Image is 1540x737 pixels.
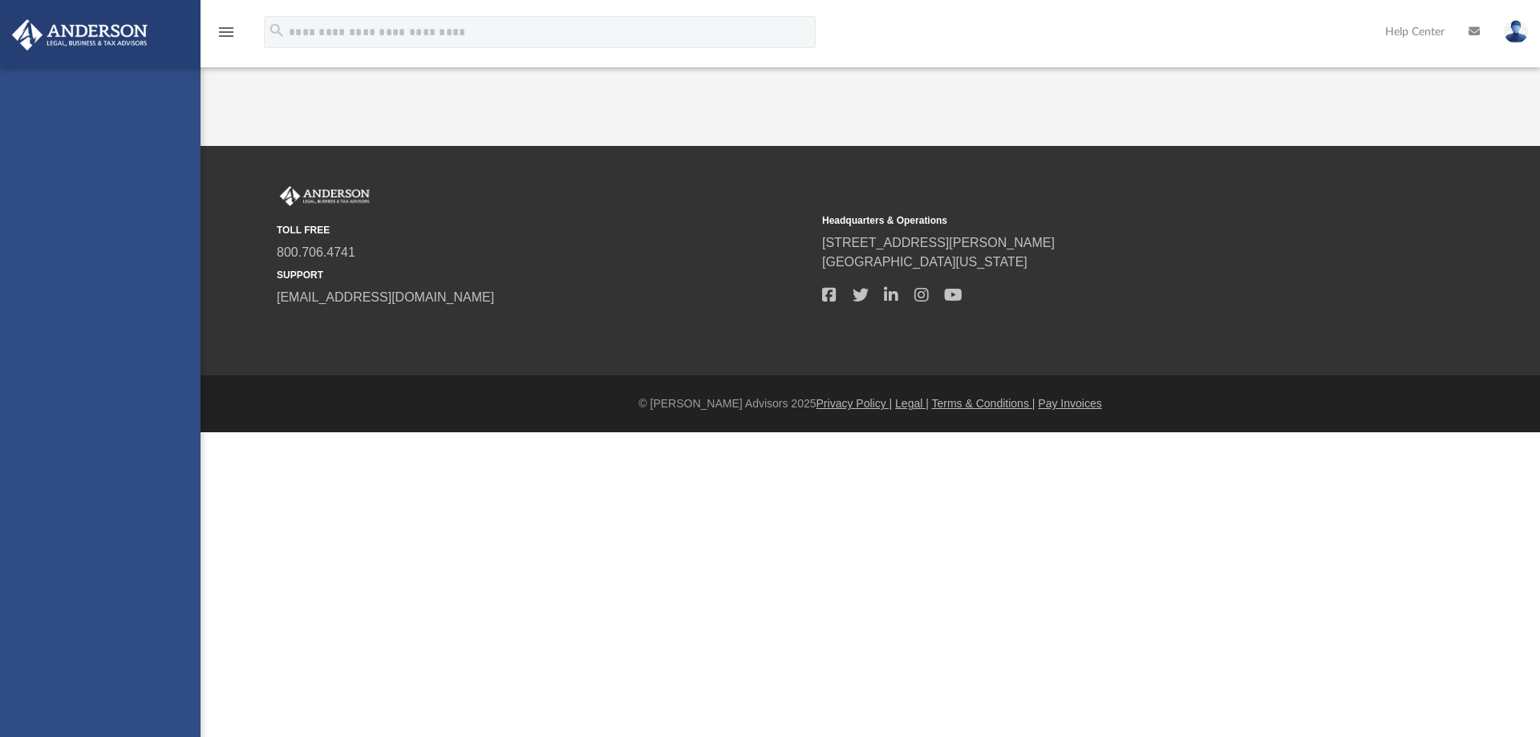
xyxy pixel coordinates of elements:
a: Privacy Policy | [817,397,893,410]
a: [GEOGRAPHIC_DATA][US_STATE] [822,255,1027,269]
a: 800.706.4741 [277,245,355,259]
small: TOLL FREE [277,223,811,237]
a: Terms & Conditions | [932,397,1035,410]
img: Anderson Advisors Platinum Portal [7,19,152,51]
img: Anderson Advisors Platinum Portal [277,186,373,207]
small: Headquarters & Operations [822,213,1356,228]
i: menu [217,22,236,42]
a: menu [217,30,236,42]
small: SUPPORT [277,268,811,282]
img: User Pic [1504,20,1528,43]
a: Legal | [895,397,929,410]
i: search [268,22,286,39]
a: Pay Invoices [1038,397,1101,410]
a: [EMAIL_ADDRESS][DOMAIN_NAME] [277,290,494,304]
div: © [PERSON_NAME] Advisors 2025 [201,395,1540,412]
a: [STREET_ADDRESS][PERSON_NAME] [822,236,1055,249]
